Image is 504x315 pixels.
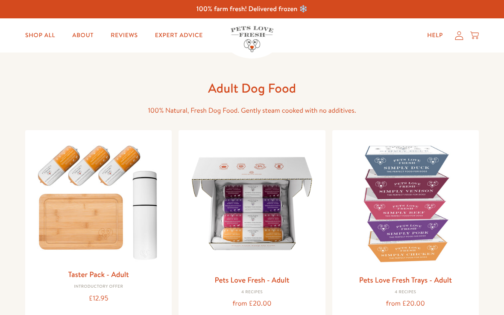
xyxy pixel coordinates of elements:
a: Shop All [18,27,62,44]
a: About [65,27,100,44]
a: Expert Advice [148,27,210,44]
div: Introductory Offer [32,284,165,289]
div: 4 Recipes [339,290,472,295]
a: Taster Pack - Adult [68,269,129,280]
div: from £20.00 [185,298,318,309]
a: Help [420,27,450,44]
div: from £20.00 [339,298,472,309]
img: Pets Love Fresh - Adult [185,137,318,270]
h1: Adult Dog Food [115,80,389,96]
img: Pets Love Fresh Trays - Adult [339,137,472,270]
div: 4 Recipes [185,290,318,295]
div: £12.95 [32,293,165,304]
a: Pets Love Fresh - Adult [214,274,289,285]
a: Reviews [104,27,144,44]
span: 100% Natural, Fresh Dog Food. Gently steam cooked with no additives. [148,106,356,115]
img: Pets Love Fresh [231,26,273,52]
a: Pets Love Fresh Trays - Adult [359,274,452,285]
img: Taster Pack - Adult [32,137,165,265]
